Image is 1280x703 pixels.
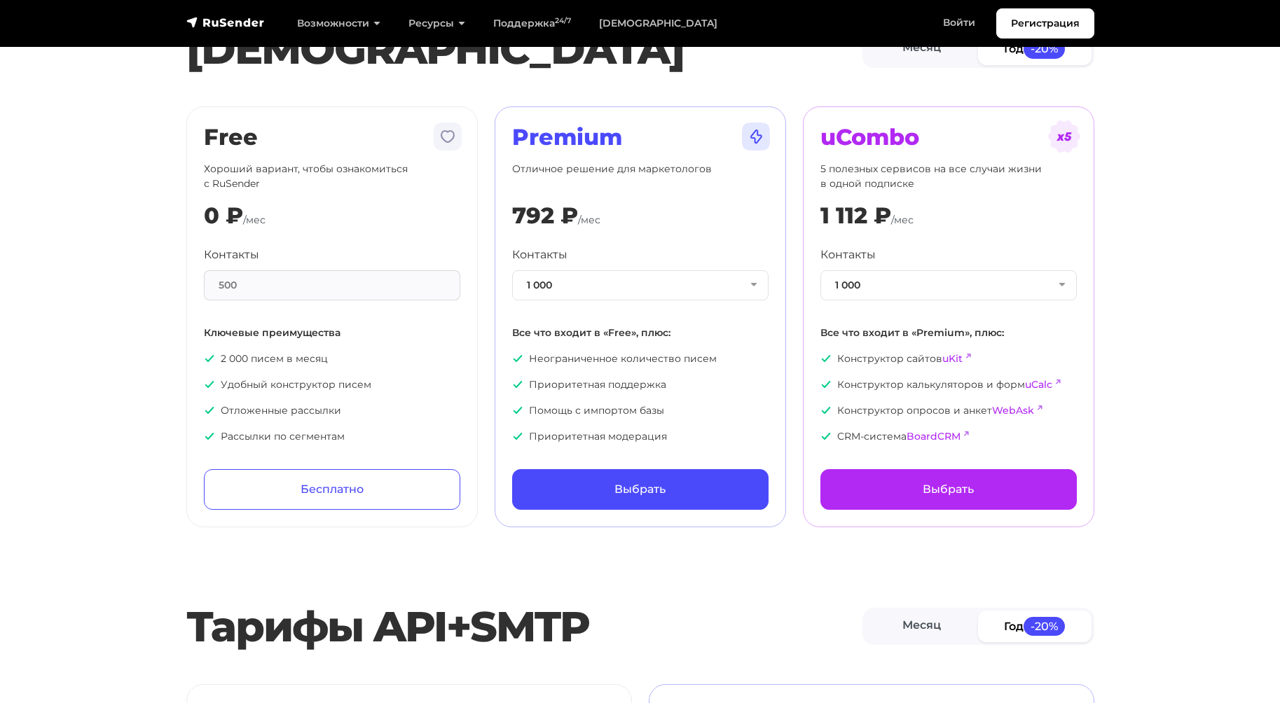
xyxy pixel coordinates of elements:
p: Отложенные рассылки [204,403,460,418]
span: /мес [578,214,600,226]
img: icon-ok.svg [204,353,215,364]
a: [DEMOGRAPHIC_DATA] [585,9,731,38]
a: Год [978,611,1092,642]
span: /мес [243,214,266,226]
a: Выбрать [820,469,1077,510]
a: WebAsk [992,404,1034,417]
p: 5 полезных сервисов на все случаи жизни в одной подписке [820,162,1077,191]
h2: Free [204,124,460,151]
p: CRM-система [820,429,1077,444]
img: icon-ok.svg [512,379,523,390]
img: icon-ok.svg [820,353,832,364]
a: Выбрать [512,469,769,510]
p: Отличное решение для маркетологов [512,162,769,191]
p: Рассылки по сегментам [204,429,460,444]
p: Приоритетная поддержка [512,377,769,392]
a: Месяц [865,33,979,64]
p: Ключевые преимущества [204,326,460,340]
p: Конструктор сайтов [820,351,1077,366]
img: icon-ok.svg [204,379,215,390]
p: Все что входит в «Free», плюс: [512,326,769,340]
span: /мес [891,214,914,226]
p: Неограниченное количество писем [512,351,769,366]
h2: Premium [512,124,769,151]
img: tarif-premium.svg [739,120,773,153]
p: Приоритетная модерация [512,429,769,444]
span: -20% [1024,617,1066,636]
a: BoardCRM [907,430,961,443]
img: icon-ok.svg [820,379,832,390]
a: Регистрация [996,8,1094,39]
sup: 24/7 [555,16,571,25]
p: Удобный конструктор писем [204,377,460,392]
img: tarif-ucombo.svg [1047,120,1081,153]
a: uCalc [1025,378,1052,391]
a: uKit [942,352,963,365]
label: Контакты [820,246,876,263]
h2: uCombo [820,124,1077,151]
a: Ресурсы [394,9,479,38]
img: icon-ok.svg [204,405,215,416]
div: 1 112 ₽ [820,202,891,229]
img: tarif-free.svg [431,120,464,153]
img: icon-ok.svg [820,431,832,442]
p: Конструктор калькуляторов и форм [820,377,1077,392]
a: Поддержка24/7 [479,9,585,38]
span: -20% [1024,39,1066,58]
a: Бесплатно [204,469,460,510]
img: icon-ok.svg [204,431,215,442]
p: Все что входит в «Premium», плюс: [820,326,1077,340]
button: 1 000 [820,270,1077,300]
img: icon-ok.svg [512,431,523,442]
label: Контакты [204,246,259,263]
a: Войти [929,8,989,37]
h1: [DEMOGRAPHIC_DATA] [186,24,862,74]
button: 1 000 [512,270,769,300]
h2: Тарифы API+SMTP [186,601,862,652]
p: Хороший вариант, чтобы ознакомиться с RuSender [204,162,460,191]
div: 792 ₽ [512,202,578,229]
div: 0 ₽ [204,202,243,229]
a: Месяц [865,611,979,642]
p: Помощь с импортом базы [512,403,769,418]
img: icon-ok.svg [820,405,832,416]
label: Контакты [512,246,567,263]
img: icon-ok.svg [512,405,523,416]
img: icon-ok.svg [512,353,523,364]
a: Год [978,33,1092,64]
img: RuSender [186,15,265,29]
p: Конструктор опросов и анкет [820,403,1077,418]
a: Возможности [283,9,394,38]
p: 2 000 писем в месяц [204,351,460,366]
